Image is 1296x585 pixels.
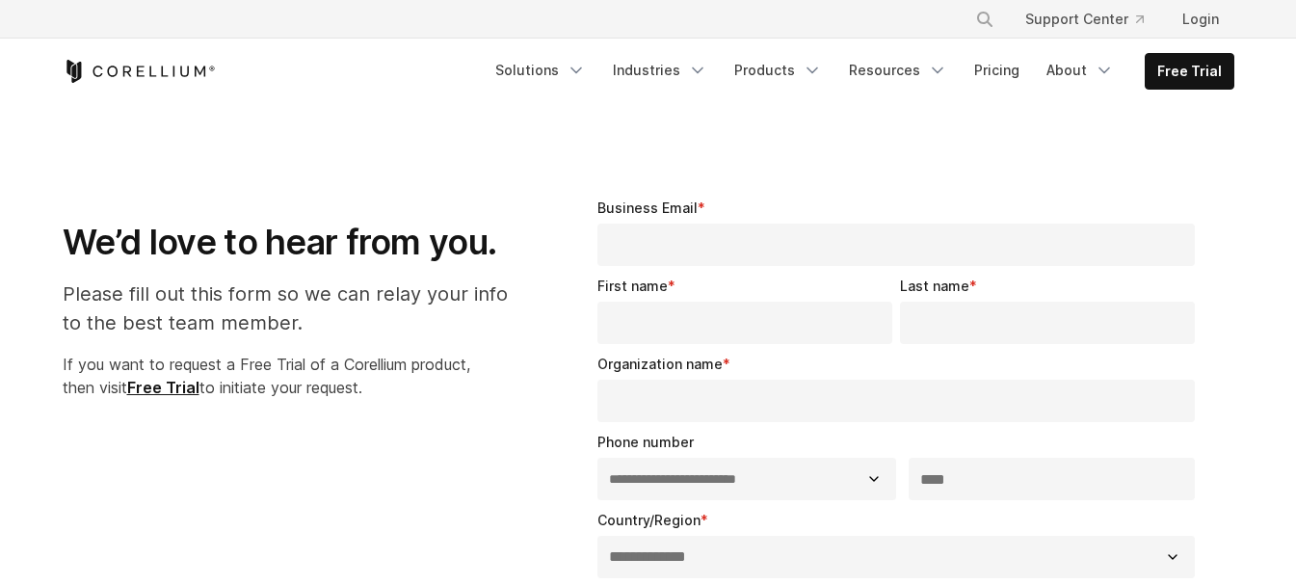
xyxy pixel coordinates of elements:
a: Free Trial [1146,54,1233,89]
a: Industries [601,53,719,88]
a: Free Trial [127,378,199,397]
span: First name [597,278,668,294]
a: Corellium Home [63,60,216,83]
a: Solutions [484,53,597,88]
span: Phone number [597,434,694,450]
p: Please fill out this form so we can relay your info to the best team member. [63,279,528,337]
p: If you want to request a Free Trial of a Corellium product, then visit to initiate your request. [63,353,528,399]
span: Last name [900,278,969,294]
a: Pricing [963,53,1031,88]
span: Business Email [597,199,698,216]
a: Login [1167,2,1234,37]
span: Country/Region [597,512,701,528]
a: Resources [837,53,959,88]
h1: We’d love to hear from you. [63,221,528,264]
div: Navigation Menu [952,2,1234,37]
a: Products [723,53,833,88]
a: Support Center [1010,2,1159,37]
button: Search [967,2,1002,37]
span: Organization name [597,356,723,372]
a: About [1035,53,1125,88]
div: Navigation Menu [484,53,1234,90]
